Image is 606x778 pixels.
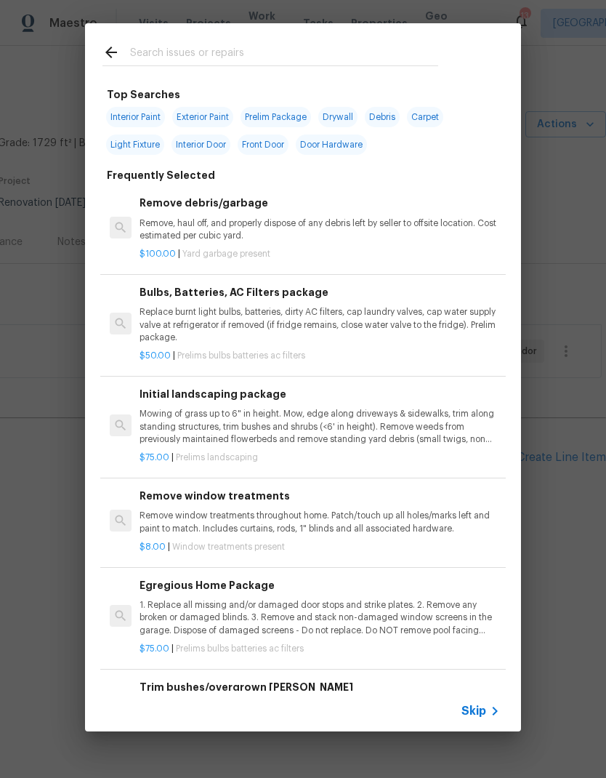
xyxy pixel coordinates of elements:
span: Exterior Paint [172,107,233,127]
span: Interior Door [171,135,230,155]
p: | [140,452,500,464]
span: $75.00 [140,644,169,653]
span: $100.00 [140,249,176,258]
span: Prelims bulbs batteries ac filters [177,351,305,360]
p: Remove, haul off, and properly dispose of any debris left by seller to offsite location. Cost est... [140,217,500,242]
span: Prelims bulbs batteries ac filters [176,644,304,653]
h6: Trim bushes/overgrown [PERSON_NAME] [140,679,500,695]
span: Front Door [238,135,288,155]
span: Drywall [318,107,357,127]
span: Yard garbage present [182,249,270,258]
span: Skip [461,704,486,718]
span: Debris [365,107,400,127]
span: $50.00 [140,351,171,360]
h6: Egregious Home Package [140,577,500,593]
span: Prelims landscaping [176,453,258,462]
p: | [140,248,500,260]
span: $75.00 [140,453,169,462]
h6: Frequently Selected [107,167,215,183]
p: | [140,541,500,553]
p: | [140,350,500,362]
p: Remove window treatments throughout home. Patch/touch up all holes/marks left and paint to match.... [140,510,500,534]
span: Door Hardware [296,135,367,155]
p: | [140,643,500,655]
span: Prelim Package [241,107,311,127]
span: $8.00 [140,542,166,551]
h6: Bulbs, Batteries, AC Filters package [140,284,500,300]
h6: Remove debris/garbage [140,195,500,211]
span: Light Fixture [106,135,164,155]
h6: Remove window treatments [140,488,500,504]
h6: Top Searches [107,87,180,103]
p: 1. Replace all missing and/or damaged door stops and strike plates. 2. Remove any broken or damag... [140,599,500,636]
p: Mowing of grass up to 6" in height. Mow, edge along driveways & sidewalks, trim along standing st... [140,408,500,445]
input: Search issues or repairs [130,44,438,65]
p: Replace burnt light bulbs, batteries, dirty AC filters, cap laundry valves, cap water supply valv... [140,306,500,343]
span: Interior Paint [106,107,165,127]
span: Carpet [407,107,443,127]
h6: Initial landscaping package [140,386,500,402]
span: Window treatments present [172,542,285,551]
